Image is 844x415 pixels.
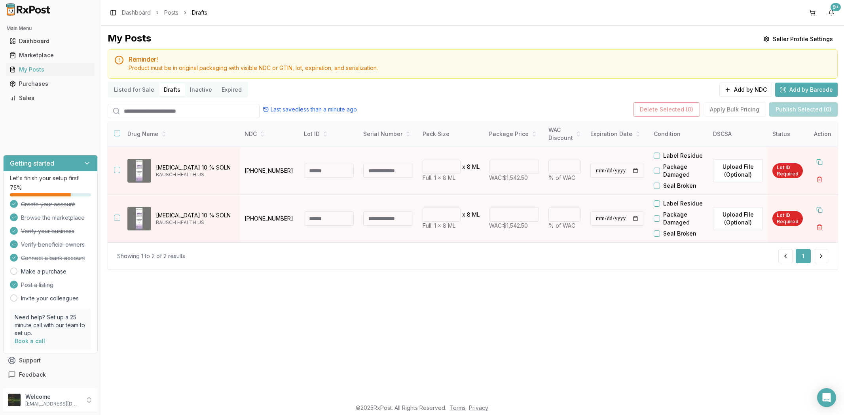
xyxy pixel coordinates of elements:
[775,83,838,97] button: Add by Barcode
[217,83,247,96] button: Expired
[9,37,91,45] div: Dashboard
[663,230,696,238] label: Seal Broken
[156,164,233,172] p: [MEDICAL_DATA] 10 % SOLN
[21,281,53,289] span: Post a listing
[3,92,98,104] button: Sales
[467,163,470,171] p: 8
[10,184,22,192] span: 75 %
[831,3,841,11] div: 9+
[808,121,838,147] th: Action
[192,9,207,17] span: Drafts
[472,211,480,219] p: ML
[759,32,838,46] button: Seller Profile Settings
[772,211,803,226] div: Lot ID Required
[812,155,827,169] button: Duplicate
[467,211,470,219] p: 8
[708,121,768,147] th: DSCSA
[663,200,703,207] label: Label Residue
[812,220,827,234] button: Delete
[663,182,696,190] label: Seal Broken
[363,130,413,138] div: Serial Number
[768,121,808,147] th: Status
[10,174,91,182] p: Let's finish your setup first!
[156,172,233,178] p: BAUSCH HEALTH US
[6,25,95,32] h2: Main Menu
[663,163,708,179] label: Package Damaged
[21,241,85,249] span: Verify beneficial owners
[6,62,95,77] a: My Posts
[812,203,827,217] button: Duplicate
[472,163,480,171] p: ML
[8,394,21,406] img: User avatar
[418,121,484,147] th: Pack Size
[156,211,233,219] p: [MEDICAL_DATA] 10 % SOLN
[649,121,708,147] th: Condition
[127,130,233,138] div: Drug Name
[817,388,836,407] div: Open Intercom Messenger
[263,106,357,113] div: Last saved less than a minute ago
[127,207,151,230] img: Jublia 10 % SOLN
[15,338,45,344] a: Book a call
[159,83,185,96] button: Drafts
[122,9,207,17] nav: breadcrumb
[772,163,803,178] div: Lot ID Required
[6,34,95,48] a: Dashboard
[129,56,831,62] h5: Reminder!
[719,83,772,97] button: Add by NDC
[21,200,75,208] span: Create your account
[304,130,354,138] div: Lot ID
[129,64,831,72] div: Product must be in original packaging with visible NDC or GTIN, lot, expiration, and serialization.
[3,3,54,16] img: RxPost Logo
[450,404,466,411] a: Terms
[21,294,79,302] a: Invite your colleagues
[548,222,575,229] span: % of WAC
[713,207,763,230] label: Upload File (Optional)
[9,80,91,88] div: Purchases
[21,227,74,235] span: Verify your business
[462,211,465,219] p: x
[3,63,98,76] button: My Posts
[663,211,708,226] label: Package Damaged
[108,32,151,46] div: My Posts
[19,371,46,379] span: Feedback
[122,9,151,17] a: Dashboard
[6,77,95,91] a: Purchases
[15,313,86,337] p: Need help? Set up a 25 minute call with our team to set up.
[21,254,85,262] span: Connect a bank account
[164,9,178,17] a: Posts
[21,268,66,275] a: Make a purchase
[825,6,838,19] button: 9+
[548,126,581,142] div: WAC Discount
[423,222,455,229] span: Full: 1 x 8 ML
[156,219,233,226] p: BAUSCH HEALTH US
[10,158,54,168] h3: Getting started
[489,174,528,181] span: WAC: $1,542.50
[796,249,811,263] button: 1
[590,130,644,138] div: Expiration Date
[9,66,91,74] div: My Posts
[127,159,151,183] img: Jublia 10 % SOLN
[245,167,294,175] p: [PHONE_NUMBER]
[3,353,98,368] button: Support
[548,174,575,181] span: % of WAC
[663,152,703,160] label: Label Residue
[117,252,185,260] div: Showing 1 to 2 of 2 results
[3,35,98,47] button: Dashboard
[812,172,827,187] button: Delete
[6,91,95,105] a: Sales
[9,94,91,102] div: Sales
[245,215,294,223] p: [PHONE_NUMBER]
[3,49,98,62] button: Marketplace
[185,83,217,96] button: Inactive
[6,48,95,62] a: Marketplace
[469,404,488,411] a: Privacy
[713,159,763,182] label: Upload File (Optional)
[21,214,85,222] span: Browse the marketplace
[245,130,294,138] div: NDC
[462,163,465,171] p: x
[3,77,98,90] button: Purchases
[25,393,80,401] p: Welcome
[9,51,91,59] div: Marketplace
